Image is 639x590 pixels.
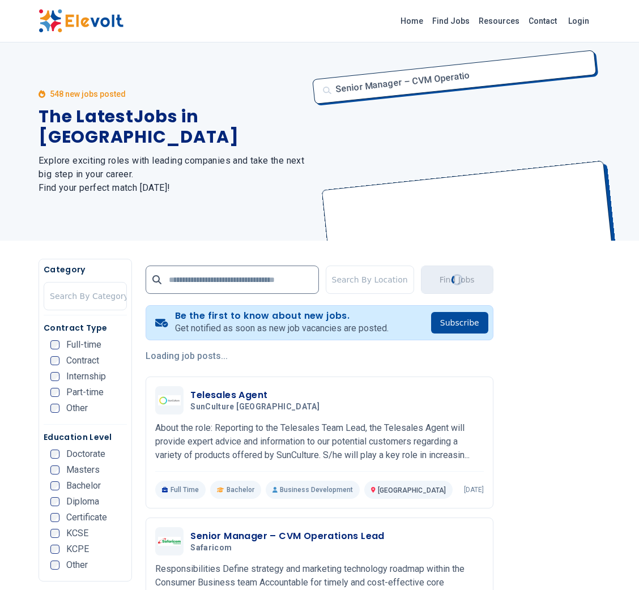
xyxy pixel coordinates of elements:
img: SunCulture Kenya [158,395,181,405]
input: Certificate [50,513,59,522]
span: Internship [66,372,106,381]
input: Internship [50,372,59,381]
input: Bachelor [50,481,59,490]
input: Masters [50,465,59,474]
span: Other [66,561,88,570]
p: Loading job posts... [146,349,493,363]
p: 548 new jobs posted [50,88,126,100]
span: Doctorate [66,450,105,459]
span: Full-time [66,340,101,349]
input: Diploma [50,497,59,506]
h3: Telesales Agent [190,388,324,402]
p: Get notified as soon as new job vacancies are posted. [175,322,389,335]
span: SunCulture [GEOGRAPHIC_DATA] [190,402,320,412]
img: Safaricom [158,537,181,546]
input: Contract [50,356,59,365]
img: Elevolt [39,9,123,33]
span: Diploma [66,497,99,506]
span: Contract [66,356,99,365]
span: Certificate [66,513,107,522]
a: Home [396,12,428,30]
h1: The Latest Jobs in [GEOGRAPHIC_DATA] [39,106,306,147]
p: About the role: Reporting to the Telesales Team Lead, the Telesales Agent will provide expert adv... [155,421,483,462]
span: Other [66,404,88,413]
button: Subscribe [431,312,488,334]
div: Loading... [449,272,465,287]
span: Part-time [66,388,104,397]
input: Full-time [50,340,59,349]
span: Masters [66,465,100,474]
a: Contact [524,12,561,30]
h5: Contract Type [44,322,127,334]
input: KCPE [50,545,59,554]
h3: Senior Manager – CVM Operations Lead [190,529,384,543]
a: SunCulture KenyaTelesales AgentSunCulture [GEOGRAPHIC_DATA]About the role: Reporting to the Teles... [155,386,483,499]
h5: Education Level [44,431,127,443]
p: Business Development [266,481,360,499]
input: KCSE [50,529,59,538]
h4: Be the first to know about new jobs. [175,310,389,322]
span: KCSE [66,529,88,538]
span: Safaricom [190,543,232,553]
p: [DATE] [464,485,484,494]
input: Doctorate [50,450,59,459]
span: Bachelor [227,485,254,494]
h2: Explore exciting roles with leading companies and take the next big step in your career. Find you... [39,154,306,195]
input: Other [50,404,59,413]
p: Full Time [155,481,206,499]
span: Bachelor [66,481,101,490]
a: Login [561,10,596,32]
input: Part-time [50,388,59,397]
span: KCPE [66,545,89,554]
a: Find Jobs [428,12,474,30]
button: Find JobsLoading... [421,266,493,294]
input: Other [50,561,59,570]
h5: Category [44,264,127,275]
a: Resources [474,12,524,30]
span: [GEOGRAPHIC_DATA] [378,486,446,494]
